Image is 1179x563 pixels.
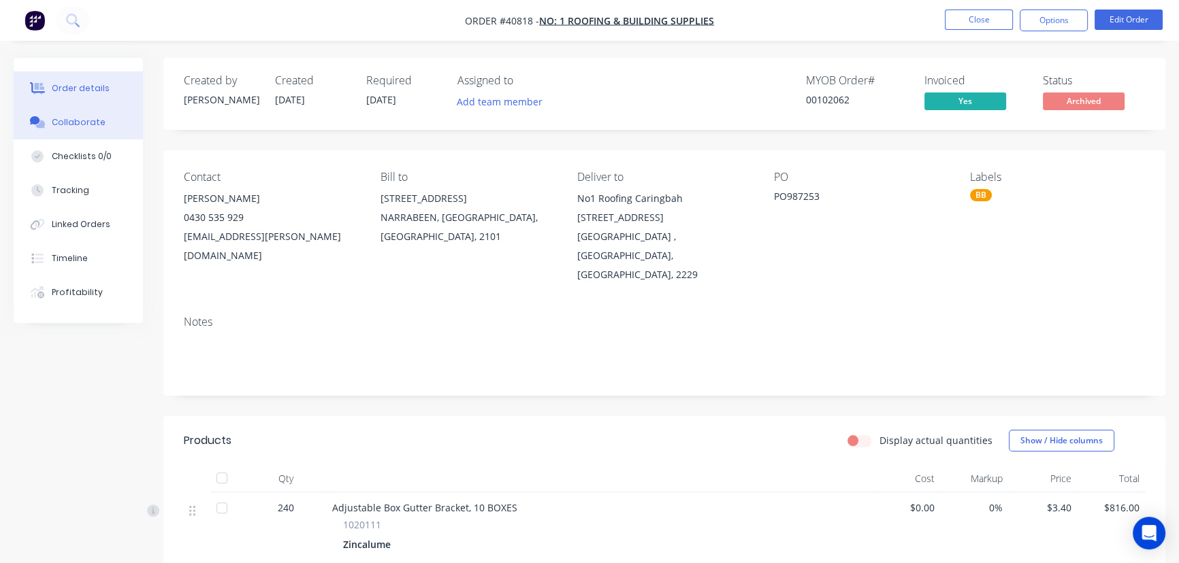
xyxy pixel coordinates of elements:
[52,218,110,231] div: Linked Orders
[1043,74,1145,87] div: Status
[184,315,1145,328] div: Notes
[773,171,948,184] div: PO
[1077,465,1146,492] div: Total
[1082,500,1140,515] span: $816.00
[970,171,1145,184] div: Labels
[1009,430,1114,451] button: Show / Hide columns
[940,465,1009,492] div: Markup
[278,500,294,515] span: 240
[381,208,555,246] div: NARRABEEN, [GEOGRAPHIC_DATA], [GEOGRAPHIC_DATA], 2101
[924,74,1027,87] div: Invoiced
[1014,500,1071,515] span: $3.40
[1020,10,1088,31] button: Options
[52,116,106,129] div: Collaborate
[465,14,539,27] span: Order #40818 -
[25,10,45,31] img: Factory
[577,171,752,184] div: Deliver to
[14,173,143,207] button: Tracking
[366,74,441,87] div: Required
[343,517,381,532] span: 1020111
[52,184,89,197] div: Tracking
[184,189,359,208] div: [PERSON_NAME]
[970,189,992,201] div: BB
[184,74,259,87] div: Created by
[879,433,992,447] label: Display actual quantities
[924,92,1006,109] span: Yes
[14,71,143,105] button: Order details
[366,93,396,106] span: [DATE]
[577,189,752,227] div: No1 Roofing Caringbah [STREET_ADDRESS]
[52,82,110,95] div: Order details
[52,286,103,298] div: Profitability
[577,189,752,284] div: No1 Roofing Caringbah [STREET_ADDRESS][GEOGRAPHIC_DATA] , [GEOGRAPHIC_DATA], [GEOGRAPHIC_DATA], 2229
[457,92,550,111] button: Add team member
[539,14,714,27] a: No: 1 Roofing & Building Supplies
[343,534,396,554] div: Zincalume
[14,139,143,173] button: Checklists 0/0
[14,275,143,309] button: Profitability
[52,252,88,265] div: Timeline
[275,93,305,106] span: [DATE]
[184,92,259,107] div: [PERSON_NAME]
[806,74,908,87] div: MYOB Order #
[184,208,359,227] div: 0430 535 929
[457,74,594,87] div: Assigned to
[381,171,555,184] div: Bill to
[184,227,359,265] div: [EMAIL_ADDRESS][PERSON_NAME][DOMAIN_NAME]
[14,241,143,275] button: Timeline
[184,171,359,184] div: Contact
[14,207,143,241] button: Linked Orders
[577,227,752,284] div: [GEOGRAPHIC_DATA] , [GEOGRAPHIC_DATA], [GEOGRAPHIC_DATA], 2229
[806,92,908,107] div: 00102062
[184,432,231,449] div: Products
[1043,92,1125,109] span: Archived
[946,500,1003,515] span: 0%
[1008,465,1077,492] div: Price
[14,105,143,139] button: Collaborate
[332,501,517,514] span: Adjustable Box Gutter Bracket, 10 BOXES
[245,465,327,492] div: Qty
[945,10,1013,30] button: Close
[877,500,935,515] span: $0.00
[381,189,555,208] div: [STREET_ADDRESS]
[381,189,555,246] div: [STREET_ADDRESS]NARRABEEN, [GEOGRAPHIC_DATA], [GEOGRAPHIC_DATA], 2101
[1133,517,1165,549] div: Open Intercom Messenger
[773,189,943,208] div: PO987253
[1095,10,1163,30] button: Edit Order
[871,465,940,492] div: Cost
[450,92,550,111] button: Add team member
[52,150,112,163] div: Checklists 0/0
[184,189,359,265] div: [PERSON_NAME]0430 535 929[EMAIL_ADDRESS][PERSON_NAME][DOMAIN_NAME]
[275,74,350,87] div: Created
